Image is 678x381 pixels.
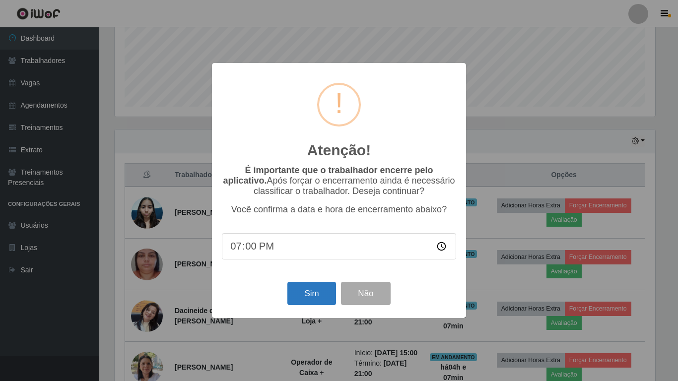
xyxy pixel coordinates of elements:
[222,204,456,215] p: Você confirma a data e hora de encerramento abaixo?
[222,165,456,196] p: Após forçar o encerramento ainda é necessário classificar o trabalhador. Deseja continuar?
[223,165,433,186] b: É importante que o trabalhador encerre pelo aplicativo.
[307,141,371,159] h2: Atenção!
[287,282,336,305] button: Sim
[341,282,390,305] button: Não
